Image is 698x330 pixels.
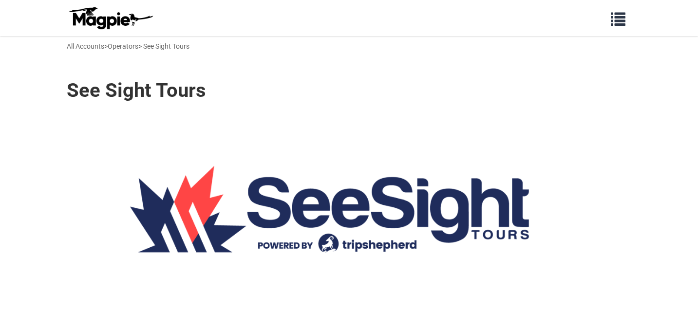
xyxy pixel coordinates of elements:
a: Operators [108,42,138,50]
img: See Sight Tours banner [67,112,632,300]
div: > > See Sight Tours [67,41,189,52]
img: logo-ab69f6fb50320c5b225c76a69d11143b.png [67,6,154,30]
a: All Accounts [67,42,104,50]
h1: See Sight Tours [67,79,206,102]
